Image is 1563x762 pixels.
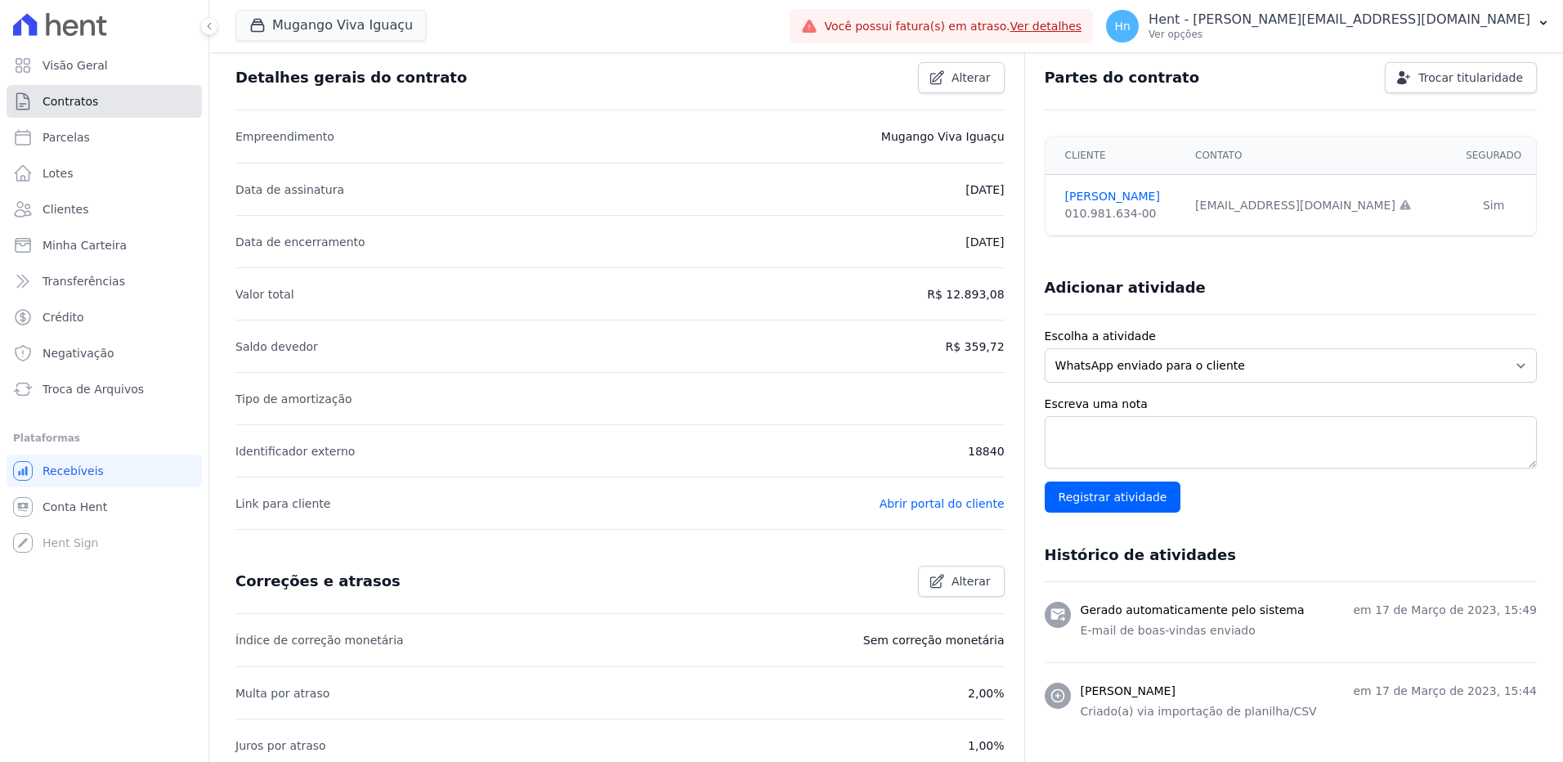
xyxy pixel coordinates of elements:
[7,373,202,406] a: Troca de Arquivos
[1045,278,1206,298] h3: Adicionar atividade
[235,180,344,199] p: Data de assinatura
[43,201,88,217] span: Clientes
[1081,683,1176,700] h3: [PERSON_NAME]
[918,566,1005,597] a: Alterar
[235,736,326,755] p: Juros por atraso
[43,309,84,325] span: Crédito
[7,337,202,370] a: Negativação
[1010,20,1082,33] a: Ver detalhes
[1451,175,1536,236] td: Sim
[927,285,1004,304] p: R$ 12.893,08
[235,10,427,41] button: Mugango Viva Iguaçu
[1045,68,1200,87] h3: Partes do contrato
[863,630,1005,650] p: Sem correção monetária
[43,93,98,110] span: Contratos
[952,69,991,86] span: Alterar
[7,301,202,334] a: Crédito
[235,442,355,461] p: Identificador externo
[1093,3,1563,49] button: Hn Hent - [PERSON_NAME][EMAIL_ADDRESS][DOMAIN_NAME] Ver opções
[235,684,329,703] p: Multa por atraso
[43,273,125,289] span: Transferências
[7,455,202,487] a: Recebíveis
[1114,20,1130,32] span: Hn
[1195,197,1441,214] div: [EMAIL_ADDRESS][DOMAIN_NAME]
[1081,622,1537,639] p: E-mail de boas-vindas enviado
[945,337,1004,356] p: R$ 359,72
[1149,11,1530,28] p: Hent - [PERSON_NAME][EMAIL_ADDRESS][DOMAIN_NAME]
[235,389,352,409] p: Tipo de amortização
[235,285,294,304] p: Valor total
[880,497,1005,510] a: Abrir portal do cliente
[1046,137,1186,175] th: Cliente
[43,129,90,146] span: Parcelas
[235,337,318,356] p: Saldo devedor
[1045,396,1537,413] label: Escreva uma nota
[1418,69,1523,86] span: Trocar titularidade
[235,494,330,513] p: Link para cliente
[7,85,202,118] a: Contratos
[965,180,1004,199] p: [DATE]
[43,57,108,74] span: Visão Geral
[7,49,202,82] a: Visão Geral
[235,127,334,146] p: Empreendimento
[1045,328,1537,345] label: Escolha a atividade
[235,571,401,591] h3: Correções e atrasos
[968,684,1004,703] p: 2,00%
[1353,683,1537,700] p: em 17 de Março de 2023, 15:44
[7,229,202,262] a: Minha Carteira
[1149,28,1530,41] p: Ver opções
[1045,482,1181,513] input: Registrar atividade
[1185,137,1451,175] th: Contato
[7,491,202,523] a: Conta Hent
[1081,602,1305,619] h3: Gerado automaticamente pelo sistema
[824,18,1082,35] span: Você possui fatura(s) em atraso.
[1045,545,1236,565] h3: Histórico de atividades
[1353,602,1537,619] p: em 17 de Março de 2023, 15:49
[235,68,467,87] h3: Detalhes gerais do contrato
[43,463,104,479] span: Recebíveis
[7,193,202,226] a: Clientes
[952,573,991,589] span: Alterar
[968,442,1005,461] p: 18840
[43,237,127,253] span: Minha Carteira
[43,381,144,397] span: Troca de Arquivos
[43,345,114,361] span: Negativação
[1065,205,1176,222] div: 010.981.634-00
[43,499,107,515] span: Conta Hent
[881,127,1005,146] p: Mugango Viva Iguaçu
[13,428,195,448] div: Plataformas
[235,232,365,252] p: Data de encerramento
[965,232,1004,252] p: [DATE]
[7,157,202,190] a: Lotes
[7,265,202,298] a: Transferências
[43,165,74,182] span: Lotes
[1385,62,1537,93] a: Trocar titularidade
[7,121,202,154] a: Parcelas
[1065,188,1176,205] a: [PERSON_NAME]
[1081,703,1537,720] p: Criado(a) via importação de planilha/CSV
[235,630,404,650] p: Índice de correção monetária
[968,736,1004,755] p: 1,00%
[1451,137,1536,175] th: Segurado
[918,62,1005,93] a: Alterar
